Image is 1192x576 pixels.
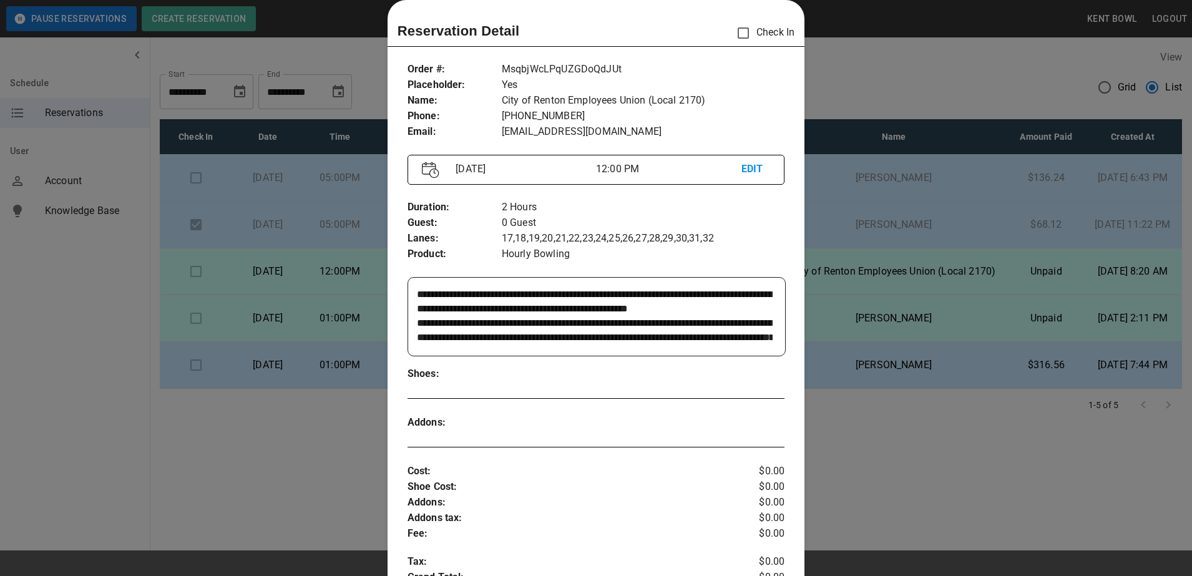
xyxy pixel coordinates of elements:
p: $0.00 [722,510,785,526]
p: Lanes : [408,231,502,247]
p: Name : [408,93,502,109]
img: Vector [422,162,439,178]
p: [EMAIL_ADDRESS][DOMAIN_NAME] [502,124,784,140]
p: Check In [730,20,794,46]
p: Shoe Cost : [408,479,722,495]
p: City of Renton Employees Union (Local 2170) [502,93,784,109]
p: Duration : [408,200,502,215]
p: Shoes : [408,366,502,382]
p: Reservation Detail [398,21,520,41]
p: 12:00 PM [596,162,741,177]
p: [DATE] [451,162,596,177]
p: 0 Guest [502,215,784,231]
p: 17,18,19,20,21,22,23,24,25,26,27,28,29,30,31,32 [502,231,784,247]
p: Email : [408,124,502,140]
p: Guest : [408,215,502,231]
p: EDIT [741,162,771,177]
p: $0.00 [722,495,785,510]
p: Tax : [408,554,722,570]
p: Phone : [408,109,502,124]
p: Cost : [408,464,722,479]
p: $0.00 [722,554,785,570]
p: Placeholder : [408,77,502,93]
p: Hourly Bowling [502,247,784,262]
p: Addons : [408,495,722,510]
p: Yes [502,77,784,93]
p: Product : [408,247,502,262]
p: Fee : [408,526,722,542]
p: Addons : [408,415,502,431]
p: MsqbjWcLPqUZGDoQdJUt [502,62,784,77]
p: $0.00 [722,464,785,479]
p: Addons tax : [408,510,722,526]
p: [PHONE_NUMBER] [502,109,784,124]
p: Order # : [408,62,502,77]
p: 2 Hours [502,200,784,215]
p: $0.00 [722,526,785,542]
p: $0.00 [722,479,785,495]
